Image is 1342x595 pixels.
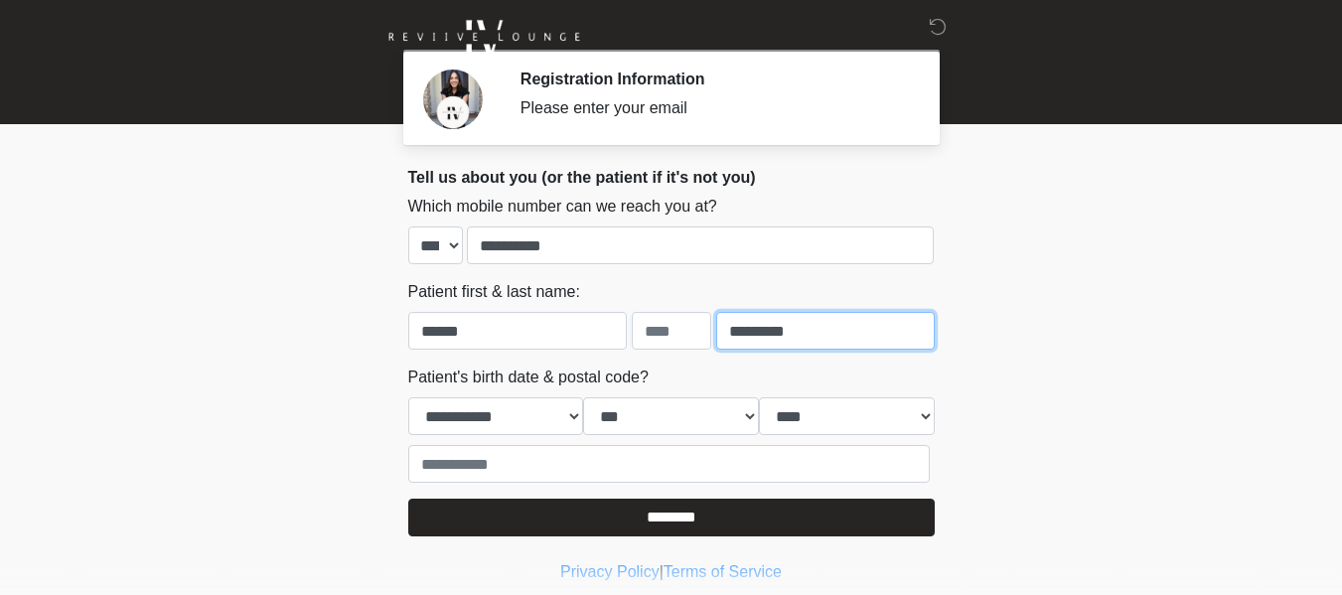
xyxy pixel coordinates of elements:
div: Please enter your email [521,96,905,120]
a: | [660,563,664,580]
img: Reviive Lounge Logo [388,15,581,60]
h2: Registration Information [521,70,905,88]
a: Terms of Service [664,563,782,580]
a: Privacy Policy [560,563,660,580]
img: Agent Avatar [423,70,483,129]
label: Patient first & last name: [408,280,580,304]
label: Patient's birth date & postal code? [408,366,649,389]
h2: Tell us about you (or the patient if it's not you) [408,168,935,187]
label: Which mobile number can we reach you at? [408,195,717,219]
